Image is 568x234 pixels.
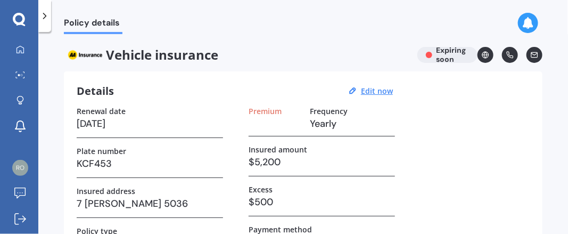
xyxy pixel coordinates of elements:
img: 205a5a61ab28d5aa6710466bb0360db5 [12,160,28,176]
h3: $500 [249,194,395,210]
label: Insured amount [249,145,307,154]
h3: [DATE] [77,116,223,132]
label: Plate number [77,147,126,156]
u: Edit now [361,86,393,96]
label: Frequency [310,107,348,116]
button: Edit now [358,86,396,96]
label: Insured address [77,187,135,196]
h3: KCF453 [77,156,223,172]
label: Excess [249,185,273,194]
img: AA.webp [64,47,106,63]
label: Premium [249,107,282,116]
h3: Yearly [310,116,395,132]
span: Vehicle insurance [64,47,409,63]
span: Policy details [64,18,122,32]
label: Renewal date [77,107,126,116]
h3: $5,200 [249,154,395,170]
h3: Details [77,84,114,98]
label: Payment method [249,225,312,234]
h3: 7 [PERSON_NAME] 5036 [77,196,223,212]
